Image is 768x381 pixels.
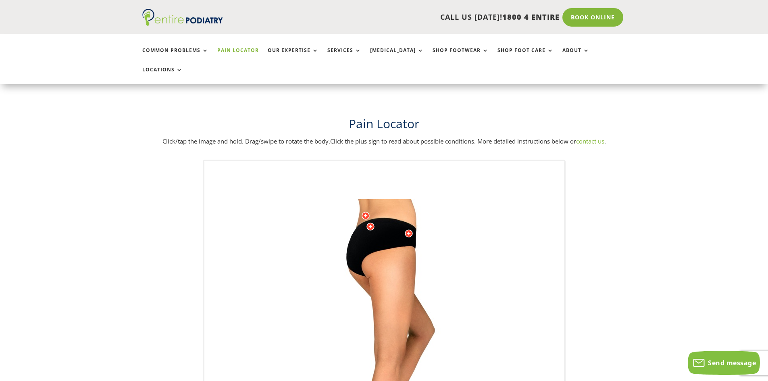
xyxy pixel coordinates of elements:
img: logo (1) [142,9,223,26]
a: Shop Footwear [433,48,489,65]
a: Pain Locator [217,48,259,65]
span: Click the plus sign to read about possible conditions. More detailed instructions below or . [330,137,606,145]
a: Book Online [562,8,623,27]
a: Common Problems [142,48,208,65]
a: Services [327,48,361,65]
p: CALL US [DATE]! [254,12,560,23]
span: 1800 4 ENTIRE [502,12,560,22]
span: Click/tap the image and hold. Drag/swipe to rotate the body. [162,137,330,145]
button: Send message [688,351,760,375]
span: Send message [708,358,756,367]
a: Locations [142,67,183,84]
h1: Pain Locator [142,115,626,136]
a: contact us [576,137,604,145]
a: Entire Podiatry [142,19,223,27]
a: About [562,48,589,65]
a: [MEDICAL_DATA] [370,48,424,65]
a: Shop Foot Care [497,48,554,65]
a: Our Expertise [268,48,318,65]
